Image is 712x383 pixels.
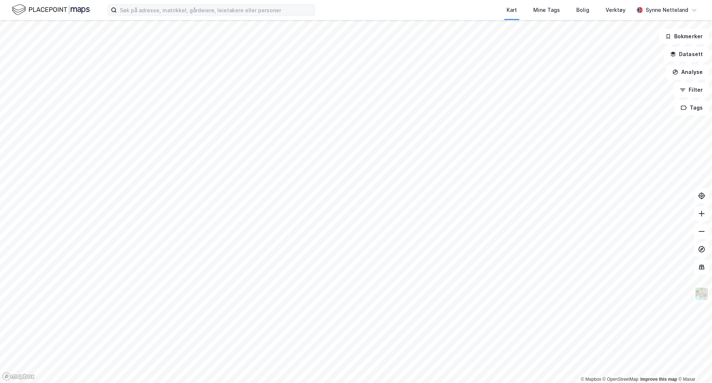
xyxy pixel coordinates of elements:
[675,347,712,383] iframe: Chat Widget
[507,6,517,14] div: Kart
[117,4,315,16] input: Søk på adresse, matrikkel, gårdeiere, leietakere eller personer
[646,6,688,14] div: Synne Netteland
[606,6,626,14] div: Verktøy
[576,6,589,14] div: Bolig
[12,3,90,16] img: logo.f888ab2527a4732fd821a326f86c7f29.svg
[675,347,712,383] div: Kontrollprogram for chat
[533,6,560,14] div: Mine Tags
